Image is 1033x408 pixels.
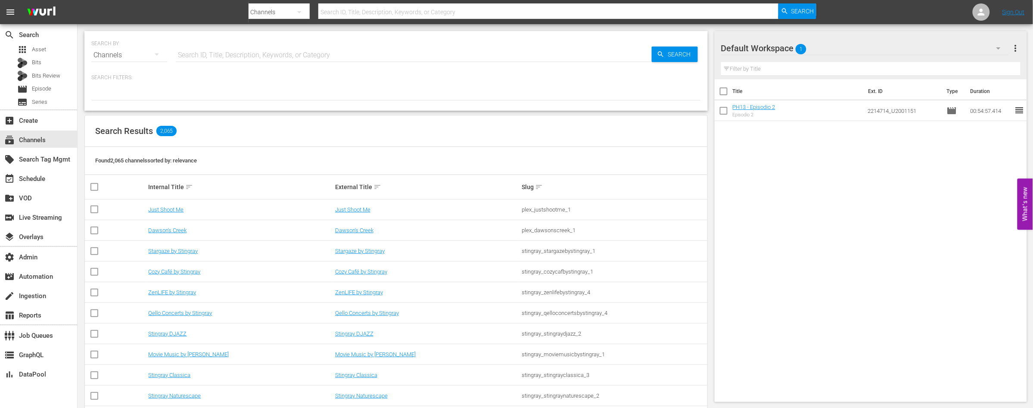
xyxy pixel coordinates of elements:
[148,248,198,254] a: Stargaze by Stingray
[148,227,187,234] a: Dawson's Creek
[185,183,193,191] span: sort
[148,351,229,358] a: Movie Music by [PERSON_NAME]
[522,227,706,234] div: plex_dawsonscreek_1
[1010,38,1021,59] button: more_vert
[1014,105,1024,115] span: reorder
[4,350,15,360] span: GraphQL
[4,135,15,145] span: Channels
[373,183,381,191] span: sort
[32,98,47,106] span: Series
[864,100,943,121] td: 2214714_U2001151
[1010,43,1021,53] span: more_vert
[721,36,1009,60] div: Default Workspace
[733,104,775,110] a: PH13 - Episodio 2
[335,330,373,337] a: Stingray DJAZZ
[17,71,28,81] div: Bits Review
[32,72,60,80] span: Bits Review
[335,351,416,358] a: Movie Music by [PERSON_NAME]
[335,310,399,316] a: Qello Concerts by Stingray
[652,47,698,62] button: Search
[335,289,383,296] a: ZenLIFE by Stingray
[335,227,373,234] a: Dawson's Creek
[95,126,153,136] span: Search Results
[522,330,706,337] div: stingray_stingraydjazz_2
[4,174,15,184] span: Schedule
[665,47,698,62] span: Search
[91,74,701,81] p: Search Filters:
[4,30,15,40] span: Search
[522,392,706,399] div: stingray_stingraynaturescape_2
[148,289,196,296] a: ZenLIFE by Stingray
[148,268,200,275] a: Cozy Café by Stingray
[17,84,28,94] span: Episode
[335,206,370,213] a: Just Shoot Me
[148,330,187,337] a: Stingray DJAZZ
[791,3,814,19] span: Search
[148,182,332,192] div: Internal Title
[91,43,167,67] div: Channels
[17,97,28,107] span: Series
[733,79,863,103] th: Title
[965,79,1017,103] th: Duration
[4,193,15,203] span: VOD
[4,291,15,301] span: Ingestion
[522,351,706,358] div: stingray_moviemusicbystingray_1
[535,183,543,191] span: sort
[4,369,15,380] span: DataPool
[863,79,942,103] th: Ext. ID
[522,182,706,192] div: Slug
[4,330,15,341] span: Job Queues
[1002,9,1025,16] a: Sign Out
[4,232,15,242] span: Overlays
[32,58,41,67] span: Bits
[148,392,201,399] a: Stingray Naturescape
[156,126,177,136] span: 2,065
[4,212,15,223] span: Live Streaming
[796,40,806,58] span: 1
[778,3,816,19] button: Search
[522,248,706,254] div: stingray_stargazebystingray_1
[148,372,190,378] a: Stingray Classica
[1017,178,1033,230] button: Open Feedback Widget
[4,154,15,165] span: Search Tag Mgmt
[17,44,28,55] span: Asset
[967,100,1014,121] td: 00:54:57.414
[335,372,377,378] a: Stingray Classica
[21,2,62,22] img: ans4CAIJ8jUAAAAAAAAAAAAAAAAAAAAAAAAgQb4GAAAAAAAAAAAAAAAAAAAAAAAAJMjXAAAAAAAAAAAAAAAAAAAAAAAAgAT5G...
[148,206,184,213] a: Just Shoot Me
[335,182,519,192] div: External Title
[4,115,15,126] span: Create
[941,79,965,103] th: Type
[32,84,51,93] span: Episode
[4,252,15,262] span: Admin
[946,106,957,116] span: Episode
[5,7,16,17] span: menu
[733,112,775,118] div: Episodio 2
[95,157,197,164] span: Found 2,065 channels sorted by: relevance
[522,268,706,275] div: stingray_cozycafbystingray_1
[148,310,212,316] a: Qello Concerts by Stingray
[4,310,15,321] span: Reports
[335,248,385,254] a: Stargaze by Stingray
[522,289,706,296] div: stingray_zenlifebystingray_4
[335,268,387,275] a: Cozy Café by Stingray
[522,310,706,316] div: stingray_qelloconcertsbystingray_4
[17,58,28,68] div: Bits
[335,392,388,399] a: Stingray Naturescape
[32,45,46,54] span: Asset
[4,271,15,282] span: Automation
[522,206,706,213] div: plex_justshootme_1
[522,372,706,378] div: stingray_stingrayclassica_3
